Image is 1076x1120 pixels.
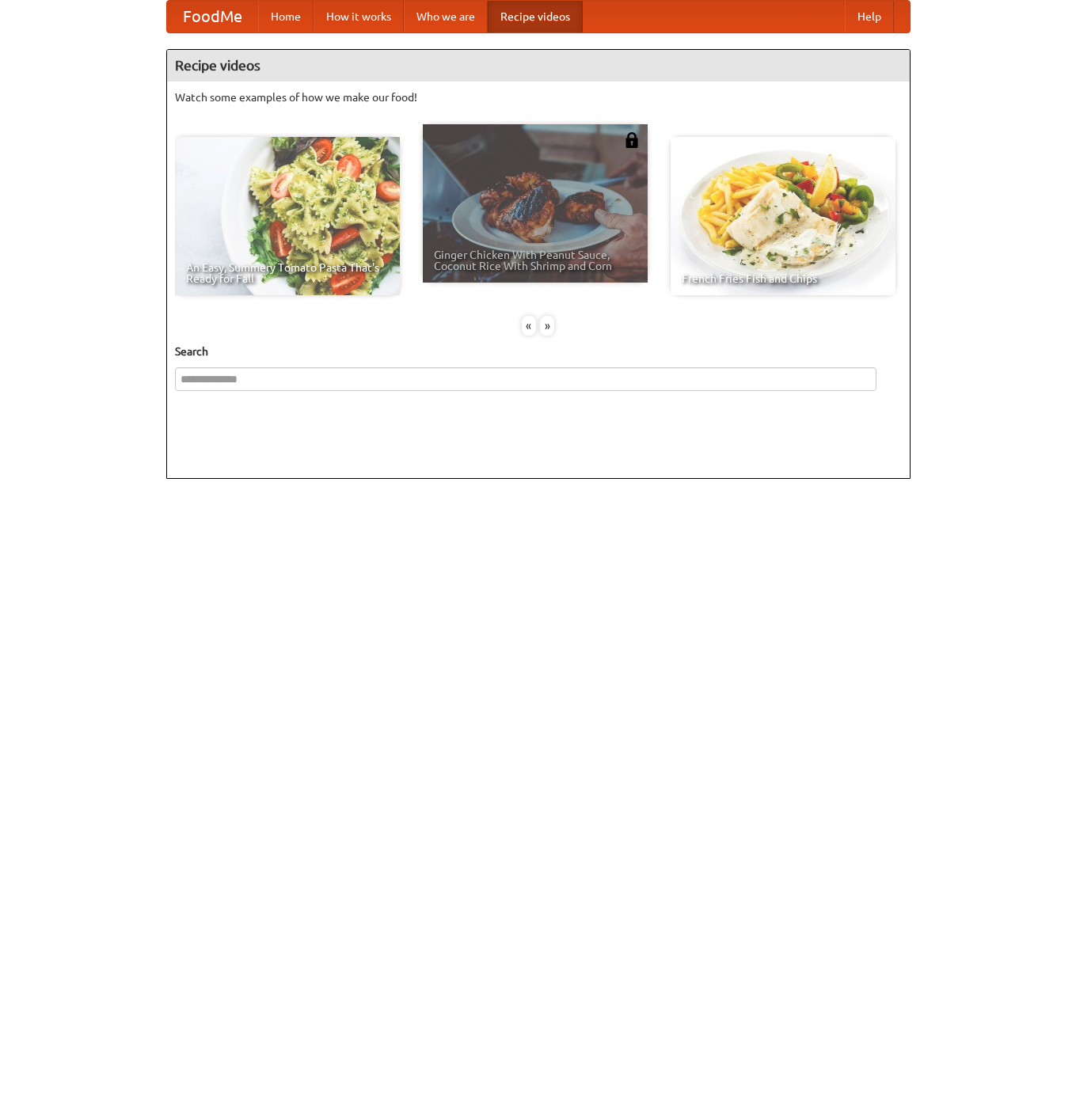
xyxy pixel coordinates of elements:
div: » [540,316,554,336]
span: An Easy, Summery Tomato Pasta That's Ready for Fall [186,262,389,284]
span: French Fries Fish and Chips [682,273,884,284]
a: Recipe videos [488,1,583,32]
a: FoodMe [167,1,258,32]
img: 483408.png [624,132,640,148]
a: French Fries Fish and Chips [671,137,895,295]
div: « [522,316,536,336]
h5: Search [175,344,902,359]
a: An Easy, Summery Tomato Pasta That's Ready for Fall [175,137,400,295]
h4: Recipe videos [167,50,910,82]
a: Who we are [404,1,488,32]
a: Home [258,1,314,32]
p: Watch some examples of how we make our food! [175,89,902,105]
a: How it works [314,1,404,32]
a: Help [845,1,894,32]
